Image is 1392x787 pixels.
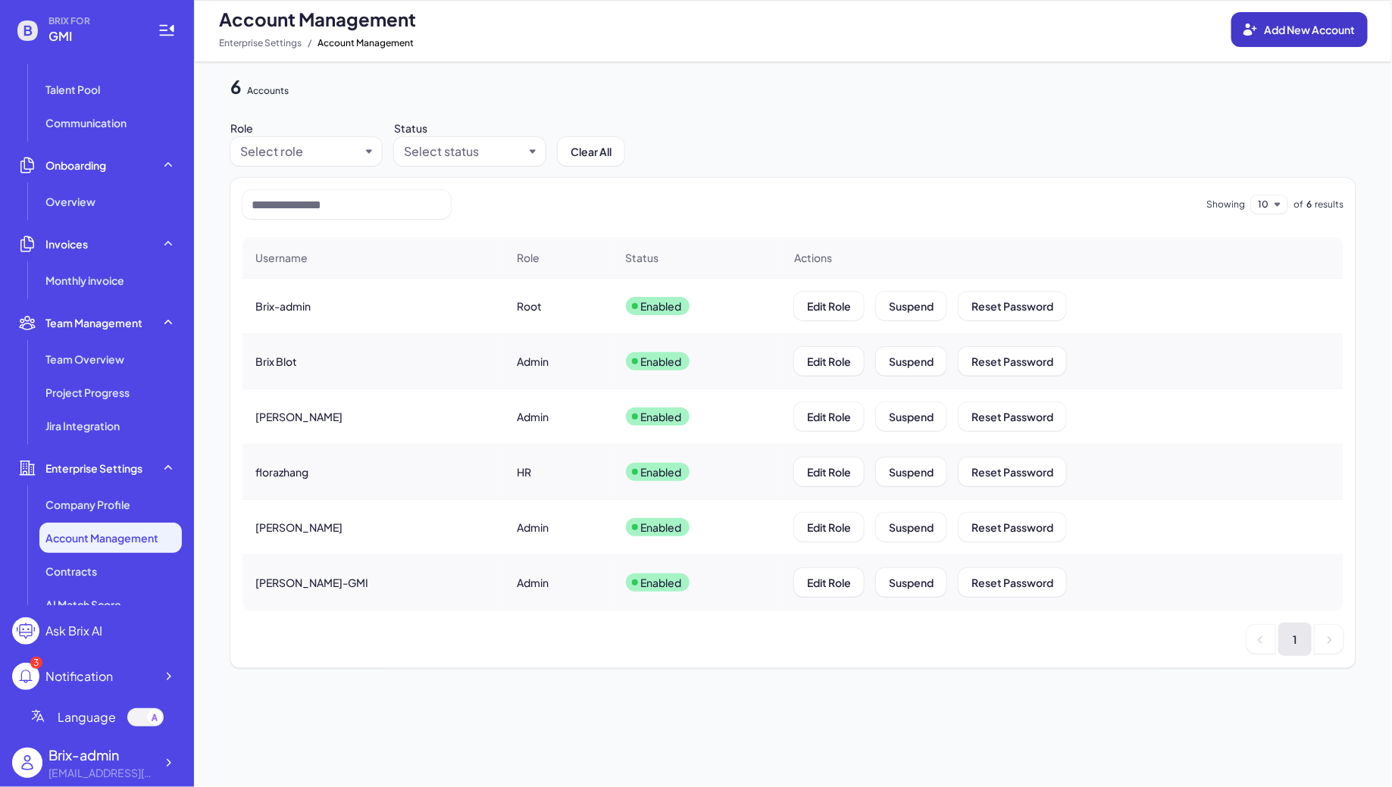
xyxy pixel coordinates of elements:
[971,354,1053,368] span: Reset Password
[807,576,851,589] span: Edit Role
[959,568,1066,597] button: Reset Password
[45,194,95,209] span: Overview
[255,575,368,590] span: [PERSON_NAME]-GMI
[971,520,1053,534] span: Reset Password
[517,250,540,265] span: Role
[959,458,1066,486] button: Reset Password
[794,513,864,542] button: Edit Role
[48,15,139,27] span: BRIX FOR
[517,464,531,479] div: HR
[45,497,130,512] span: Company Profile
[48,765,155,781] div: flora@joinbrix.com
[255,409,343,424] span: [PERSON_NAME]
[794,568,864,597] button: Edit Role
[1264,23,1355,36] span: Add New Account
[959,402,1066,431] button: Reset Password
[807,465,851,479] span: Edit Role
[889,576,934,589] span: Suspend
[517,409,549,424] div: Admin
[971,410,1053,423] span: Reset Password
[889,465,934,479] span: Suspend
[45,418,120,433] span: Jira Integration
[959,513,1066,542] button: Reset Password
[240,142,360,161] button: Select role
[247,85,289,96] span: Accounts
[971,465,1053,479] span: Reset Password
[876,347,946,376] button: Suspend
[794,250,832,265] span: Actions
[1315,625,1344,654] li: Next
[404,142,479,161] div: Select status
[807,354,851,368] span: Edit Role
[45,115,127,130] span: Communication
[641,409,682,424] p: Enabled
[641,520,682,535] p: Enabled
[971,299,1053,313] span: Reset Password
[255,520,343,535] span: [PERSON_NAME]
[794,292,864,320] button: Edit Role
[517,298,542,314] div: Root
[45,597,121,612] span: AI Match Score
[255,298,311,314] span: Brix-admin
[240,142,303,161] div: Select role
[889,299,934,313] span: Suspend
[641,464,682,479] p: Enabled
[230,75,241,98] span: 6
[45,351,124,367] span: Team Overview
[255,354,297,369] span: Brix Blot
[876,513,946,542] button: Suspend
[45,622,102,640] div: Ask Brix AI
[641,298,682,314] p: Enabled
[517,520,549,535] div: Admin
[889,410,934,423] span: Suspend
[308,34,311,52] span: /
[517,575,549,590] div: Admin
[45,236,88,251] span: Invoices
[876,568,946,597] button: Suspend
[876,402,946,431] button: Suspend
[45,158,106,173] span: Onboarding
[230,121,253,135] label: Role
[1247,625,1275,654] li: Previous
[318,34,414,52] span: Account Management
[1306,198,1312,211] span: 6
[45,385,130,400] span: Project Progress
[45,273,124,288] span: Monthly invoice
[255,464,308,479] span: florazhang
[794,458,864,486] button: Edit Role
[889,520,934,534] span: Suspend
[641,575,682,590] p: Enabled
[641,354,682,369] p: Enabled
[971,576,1053,589] span: Reset Password
[1258,195,1268,214] button: 10
[571,145,612,158] span: Clear All
[889,354,934,368] span: Suspend
[12,748,42,778] img: user_logo.png
[517,354,549,369] div: Admin
[1315,198,1344,211] span: results
[807,410,851,423] span: Edit Role
[794,402,864,431] button: Edit Role
[626,250,659,265] span: Status
[404,142,524,161] button: Select status
[45,461,142,476] span: Enterprise Settings
[394,121,427,135] label: Status
[45,82,100,97] span: Talent Pool
[48,745,155,765] div: Brix-admin
[58,708,116,726] span: Language
[45,315,142,330] span: Team Management
[1278,623,1312,656] li: page 1
[1293,198,1303,211] span: of
[45,564,97,579] span: Contracts
[1206,198,1245,211] span: Showing
[807,520,851,534] span: Edit Role
[959,347,1066,376] button: Reset Password
[807,299,851,313] span: Edit Role
[255,250,308,265] span: Username
[30,657,42,669] div: 3
[558,137,624,166] button: Clear All
[45,667,113,686] div: Notification
[959,292,1066,320] button: Reset Password
[219,7,416,31] span: Account Management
